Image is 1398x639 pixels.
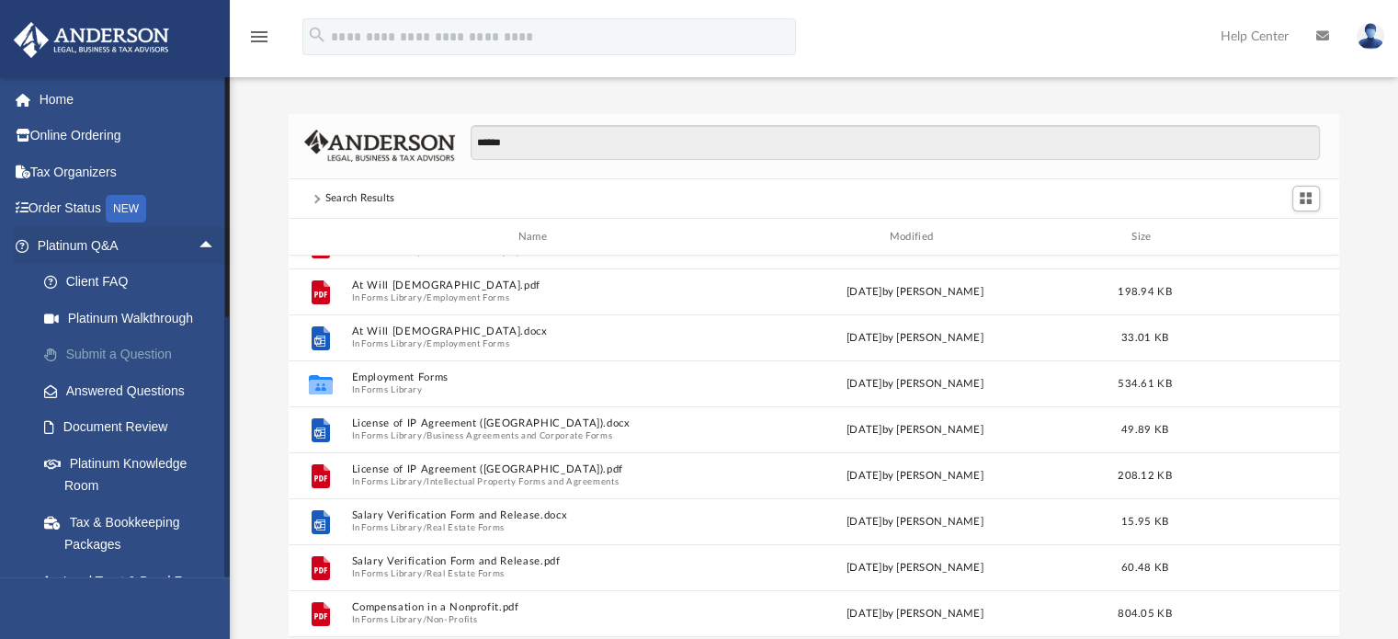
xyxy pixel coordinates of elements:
[361,614,422,626] button: Forms Library
[1118,471,1171,481] span: 208.12 KB
[1292,186,1320,211] button: Switch to Grid View
[351,476,722,488] span: In
[351,430,722,442] span: In
[26,372,244,409] a: Answered Questions
[296,229,342,245] div: id
[730,514,1100,531] div: [DATE] by [PERSON_NAME]
[198,227,234,265] span: arrow_drop_up
[730,330,1100,347] div: [DATE] by [PERSON_NAME]
[426,430,612,442] button: Business Agreements and Corporate Forms
[289,256,1340,636] div: grid
[361,292,422,304] button: Forms Library
[351,510,722,522] button: Salary Verification Form and Release.docx
[351,280,722,292] button: At Will [DEMOGRAPHIC_DATA].pdf
[351,326,722,338] button: At Will [DEMOGRAPHIC_DATA].docx
[350,229,721,245] div: Name
[1118,609,1171,619] span: 804.05 KB
[106,195,146,223] div: NEW
[1108,229,1181,245] div: Size
[729,229,1099,245] div: Modified
[1118,287,1171,297] span: 198.94 KB
[351,602,722,614] button: Compensation in a Nonprofit.pdf
[248,35,270,48] a: menu
[351,568,722,580] span: In
[351,384,722,396] span: In
[730,284,1100,301] div: [DATE] by [PERSON_NAME]
[426,338,509,350] button: Employment Forms
[422,292,426,304] span: /
[471,125,1319,160] input: Search files and folders
[1120,333,1167,343] span: 33.01 KB
[351,464,722,476] button: License of IP Agreement ([GEOGRAPHIC_DATA]).pdf
[361,338,422,350] button: Forms Library
[1120,425,1167,435] span: 49.89 KB
[361,430,422,442] button: Forms Library
[351,372,722,384] button: Employment Forms
[361,522,422,534] button: Forms Library
[13,190,244,228] a: Order StatusNEW
[422,568,426,580] span: /
[361,568,422,580] button: Forms Library
[351,556,722,568] button: Salary Verification Form and Release.pdf
[351,292,722,304] span: In
[351,418,722,430] button: License of IP Agreement ([GEOGRAPHIC_DATA]).docx
[307,25,327,45] i: search
[730,560,1100,576] div: [DATE] by [PERSON_NAME]
[248,26,270,48] i: menu
[422,338,426,350] span: /
[26,445,244,504] a: Platinum Knowledge Room
[351,614,722,626] span: In
[1189,229,1318,245] div: id
[26,409,244,446] a: Document Review
[361,384,422,396] button: Forms Library
[325,190,395,207] div: Search Results
[26,504,244,563] a: Tax & Bookkeeping Packages
[13,154,244,190] a: Tax Organizers
[351,522,722,534] span: In
[26,337,244,373] a: Submit a Question
[26,563,244,599] a: Land Trust & Deed Forum
[426,476,619,488] button: Intellectual Property Forms and Agreements
[26,300,244,337] a: Platinum Walkthrough
[426,614,477,626] button: Non-Profits
[26,264,244,301] a: Client FAQ
[8,22,175,58] img: Anderson Advisors Platinum Portal
[426,292,509,304] button: Employment Forms
[1120,517,1167,527] span: 15.95 KB
[730,376,1100,393] div: [DATE] by [PERSON_NAME]
[13,118,244,154] a: Online Ordering
[422,476,426,488] span: /
[422,430,426,442] span: /
[426,522,505,534] button: Real Estate Forms
[1357,23,1384,50] img: User Pic
[730,606,1100,622] div: [DATE] by [PERSON_NAME]
[1120,563,1167,573] span: 60.48 KB
[361,476,422,488] button: Forms Library
[13,81,244,118] a: Home
[422,522,426,534] span: /
[730,468,1100,485] div: [DATE] by [PERSON_NAME]
[1118,379,1171,389] span: 534.61 KB
[730,422,1100,439] div: [DATE] by [PERSON_NAME]
[351,338,722,350] span: In
[13,227,244,264] a: Platinum Q&Aarrow_drop_up
[422,614,426,626] span: /
[426,568,505,580] button: Real Estate Forms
